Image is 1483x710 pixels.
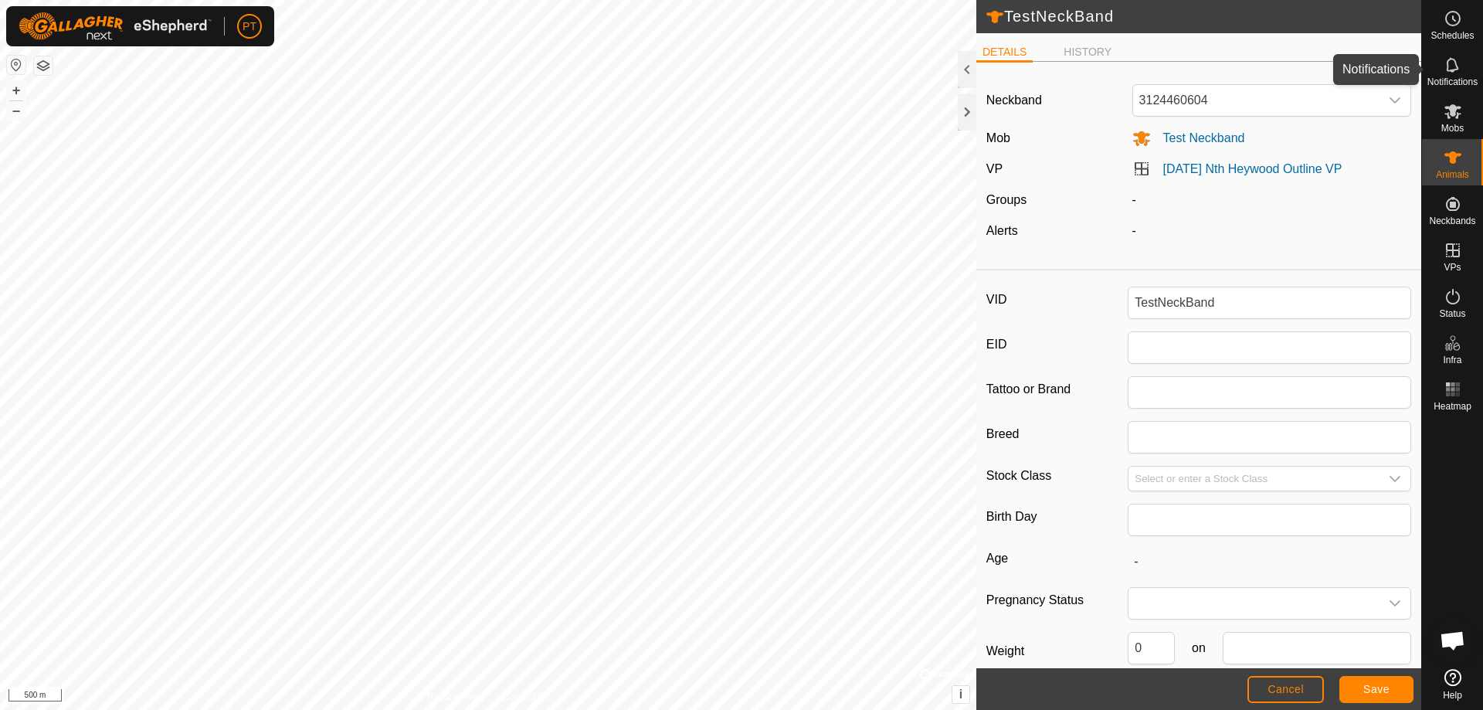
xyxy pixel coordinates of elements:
[986,421,1128,447] label: Breed
[959,688,962,701] span: i
[19,12,212,40] img: Gallagher Logo
[1363,683,1390,695] span: Save
[986,162,1003,175] label: VP
[7,81,25,100] button: +
[1429,216,1475,226] span: Neckbands
[1441,124,1464,133] span: Mobs
[986,287,1128,313] label: VID
[1247,676,1324,703] button: Cancel
[1379,588,1410,619] div: dropdown trigger
[1427,77,1478,87] span: Notifications
[1151,131,1245,144] span: Test Neckband
[1126,191,1418,209] div: -
[952,686,969,703] button: i
[1439,309,1465,318] span: Status
[986,587,1128,613] label: Pregnancy Status
[1133,85,1380,116] span: 3124460604
[1430,617,1476,664] div: Open chat
[1436,170,1469,179] span: Animals
[976,44,1033,63] li: DETAILS
[7,56,25,74] button: Reset Map
[986,376,1128,403] label: Tattoo or Brand
[986,91,1042,110] label: Neckband
[986,7,1421,27] h2: TestNeckBand
[1163,162,1342,175] a: [DATE] Nth Heywood Outline VP
[1339,676,1413,703] button: Save
[1434,402,1471,411] span: Heatmap
[986,632,1128,671] label: Weight
[427,690,485,704] a: Privacy Policy
[986,193,1027,206] label: Groups
[504,690,549,704] a: Contact Us
[1379,85,1410,116] div: dropdown trigger
[1268,683,1304,695] span: Cancel
[1443,355,1461,365] span: Infra
[34,56,53,75] button: Map Layers
[1175,639,1222,657] span: on
[1379,467,1410,491] div: dropdown trigger
[986,466,1128,485] label: Stock Class
[1443,691,1462,700] span: Help
[7,101,25,120] button: –
[1128,467,1379,491] input: Select or enter a Stock Class
[1444,263,1461,272] span: VPs
[986,331,1128,358] label: EID
[986,504,1128,530] label: Birth Day
[986,131,1010,144] label: Mob
[1430,31,1474,40] span: Schedules
[986,224,1018,237] label: Alerts
[243,19,256,35] span: PT
[1422,663,1483,706] a: Help
[986,549,1128,569] label: Age
[1126,222,1418,240] div: -
[1057,44,1118,60] li: HISTORY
